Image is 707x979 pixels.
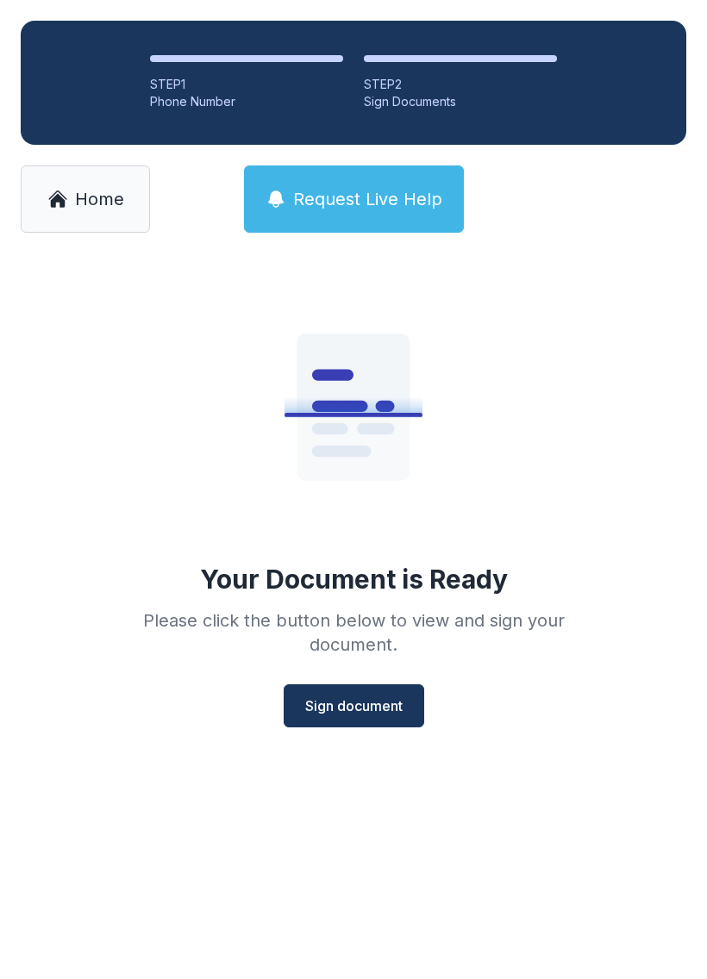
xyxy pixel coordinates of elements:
div: Sign Documents [364,93,557,110]
span: Home [75,187,124,211]
span: Request Live Help [293,187,442,211]
span: Sign document [305,695,403,716]
div: STEP 1 [150,76,343,93]
div: STEP 2 [364,76,557,93]
div: Phone Number [150,93,343,110]
div: Your Document is Ready [200,564,508,595]
div: Please click the button below to view and sign your document. [105,608,602,657]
